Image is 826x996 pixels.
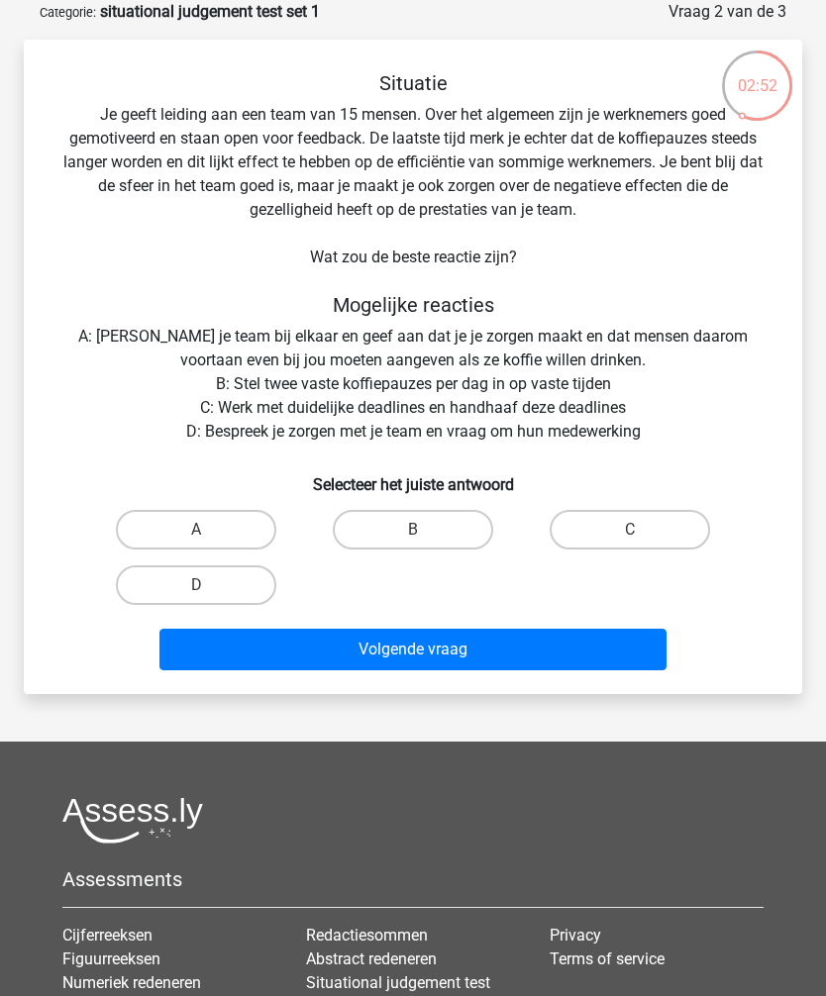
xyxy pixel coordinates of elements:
img: Assessly logo [62,797,203,844]
h6: Selecteer het juiste antwoord [55,459,771,494]
label: D [116,565,276,605]
strong: situational judgement test set 1 [100,2,320,21]
a: Cijferreeksen [62,926,153,945]
label: A [116,510,276,549]
label: B [333,510,493,549]
button: Volgende vraag [159,629,667,670]
a: Terms of service [550,949,665,968]
h5: Assessments [62,867,764,891]
div: 02:52 [720,49,794,98]
div: Je geeft leiding aan een team van 15 mensen. Over het algemeen zijn je werknemers goed gemotiveer... [32,71,794,678]
h5: Situatie [55,71,771,95]
h5: Mogelijke reacties [55,293,771,317]
small: Categorie: [40,5,96,20]
label: C [550,510,710,549]
a: Situational judgement test [306,973,490,992]
a: Figuurreeksen [62,949,160,968]
a: Abstract redeneren [306,949,437,968]
a: Numeriek redeneren [62,973,201,992]
a: Redactiesommen [306,926,428,945]
a: Privacy [550,926,601,945]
